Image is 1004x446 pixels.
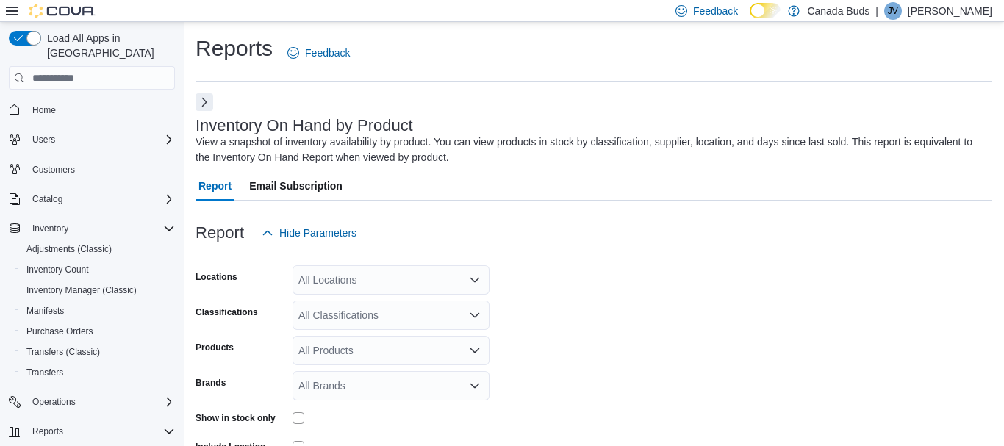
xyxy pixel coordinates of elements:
[3,189,181,209] button: Catalog
[26,161,81,179] a: Customers
[3,129,181,150] button: Users
[26,264,89,276] span: Inventory Count
[26,325,93,337] span: Purchase Orders
[469,380,481,392] button: Open list of options
[196,271,237,283] label: Locations
[21,240,118,258] a: Adjustments (Classic)
[750,3,781,18] input: Dark Mode
[15,259,181,280] button: Inventory Count
[21,240,175,258] span: Adjustments (Classic)
[196,34,273,63] h1: Reports
[32,223,68,234] span: Inventory
[21,323,99,340] a: Purchase Orders
[249,171,343,201] span: Email Subscription
[26,284,137,296] span: Inventory Manager (Classic)
[26,220,74,237] button: Inventory
[15,342,181,362] button: Transfers (Classic)
[26,160,175,179] span: Customers
[26,422,175,440] span: Reports
[26,190,175,208] span: Catalog
[41,31,175,60] span: Load All Apps in [GEOGRAPHIC_DATA]
[875,2,878,20] p: |
[21,281,143,299] a: Inventory Manager (Classic)
[15,321,181,342] button: Purchase Orders
[3,218,181,239] button: Inventory
[3,159,181,180] button: Customers
[32,164,75,176] span: Customers
[693,4,738,18] span: Feedback
[750,18,750,19] span: Dark Mode
[21,343,106,361] a: Transfers (Classic)
[21,364,175,381] span: Transfers
[21,364,69,381] a: Transfers
[26,393,82,411] button: Operations
[196,224,244,242] h3: Report
[807,2,869,20] p: Canada Buds
[3,421,181,442] button: Reports
[21,281,175,299] span: Inventory Manager (Classic)
[26,367,63,378] span: Transfers
[32,104,56,116] span: Home
[26,220,175,237] span: Inventory
[888,2,898,20] span: JV
[884,2,902,20] div: Jillian Vander Doelen
[256,218,362,248] button: Hide Parameters
[26,393,175,411] span: Operations
[26,305,64,317] span: Manifests
[469,345,481,356] button: Open list of options
[196,342,234,353] label: Products
[29,4,96,18] img: Cova
[26,243,112,255] span: Adjustments (Classic)
[15,301,181,321] button: Manifests
[196,306,258,318] label: Classifications
[32,396,76,408] span: Operations
[282,38,356,68] a: Feedback
[26,422,69,440] button: Reports
[26,101,62,119] a: Home
[26,346,100,358] span: Transfers (Classic)
[21,261,95,278] a: Inventory Count
[469,309,481,321] button: Open list of options
[198,171,232,201] span: Report
[21,323,175,340] span: Purchase Orders
[32,425,63,437] span: Reports
[32,134,55,145] span: Users
[196,412,276,424] label: Show in stock only
[15,362,181,383] button: Transfers
[26,190,68,208] button: Catalog
[15,239,181,259] button: Adjustments (Classic)
[196,117,413,134] h3: Inventory On Hand by Product
[908,2,992,20] p: [PERSON_NAME]
[32,193,62,205] span: Catalog
[26,131,61,148] button: Users
[279,226,356,240] span: Hide Parameters
[21,302,70,320] a: Manifests
[196,134,985,165] div: View a snapshot of inventory availability by product. You can view products in stock by classific...
[21,302,175,320] span: Manifests
[15,280,181,301] button: Inventory Manager (Classic)
[21,343,175,361] span: Transfers (Classic)
[196,93,213,111] button: Next
[3,392,181,412] button: Operations
[26,100,175,118] span: Home
[196,377,226,389] label: Brands
[26,131,175,148] span: Users
[3,98,181,120] button: Home
[469,274,481,286] button: Open list of options
[305,46,350,60] span: Feedback
[21,261,175,278] span: Inventory Count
